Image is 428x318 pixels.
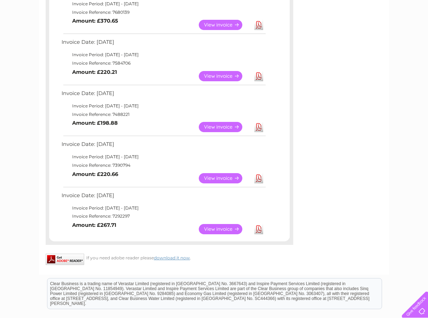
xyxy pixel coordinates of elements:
[72,222,116,228] b: Amount: £267.71
[72,120,118,126] b: Amount: £198.88
[254,173,263,183] a: Download
[254,122,263,132] a: Download
[199,20,251,30] a: View
[60,8,267,17] td: Invoice Reference: 7680139
[303,30,317,35] a: Water
[60,51,267,59] td: Invoice Period: [DATE] - [DATE]
[295,4,343,12] a: 0333 014 3131
[199,224,251,234] a: View
[47,4,382,34] div: Clear Business is a trading name of Verastar Limited (registered in [GEOGRAPHIC_DATA] No. 3667643...
[341,30,362,35] a: Telecoms
[254,224,263,234] a: Download
[60,161,267,170] td: Invoice Reference: 7390794
[321,30,337,35] a: Energy
[154,255,190,260] a: download it now
[199,71,251,81] a: View
[60,37,267,51] td: Invoice Date: [DATE]
[199,122,251,132] a: View
[72,171,118,177] b: Amount: £220.66
[60,212,267,220] td: Invoice Reference: 7292297
[60,204,267,212] td: Invoice Period: [DATE] - [DATE]
[254,71,263,81] a: Download
[199,173,251,183] a: View
[72,69,117,75] b: Amount: £220.21
[60,191,267,204] td: Invoice Date: [DATE]
[15,18,51,40] img: logo.png
[46,254,293,260] div: If you need adobe reader please .
[60,153,267,161] td: Invoice Period: [DATE] - [DATE]
[254,20,263,30] a: Download
[72,18,118,24] b: Amount: £370.65
[60,89,267,102] td: Invoice Date: [DATE]
[60,140,267,153] td: Invoice Date: [DATE]
[60,59,267,67] td: Invoice Reference: 7584706
[381,30,398,35] a: Contact
[366,30,377,35] a: Blog
[60,110,267,119] td: Invoice Reference: 7488221
[60,102,267,110] td: Invoice Period: [DATE] - [DATE]
[405,30,421,35] a: Log out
